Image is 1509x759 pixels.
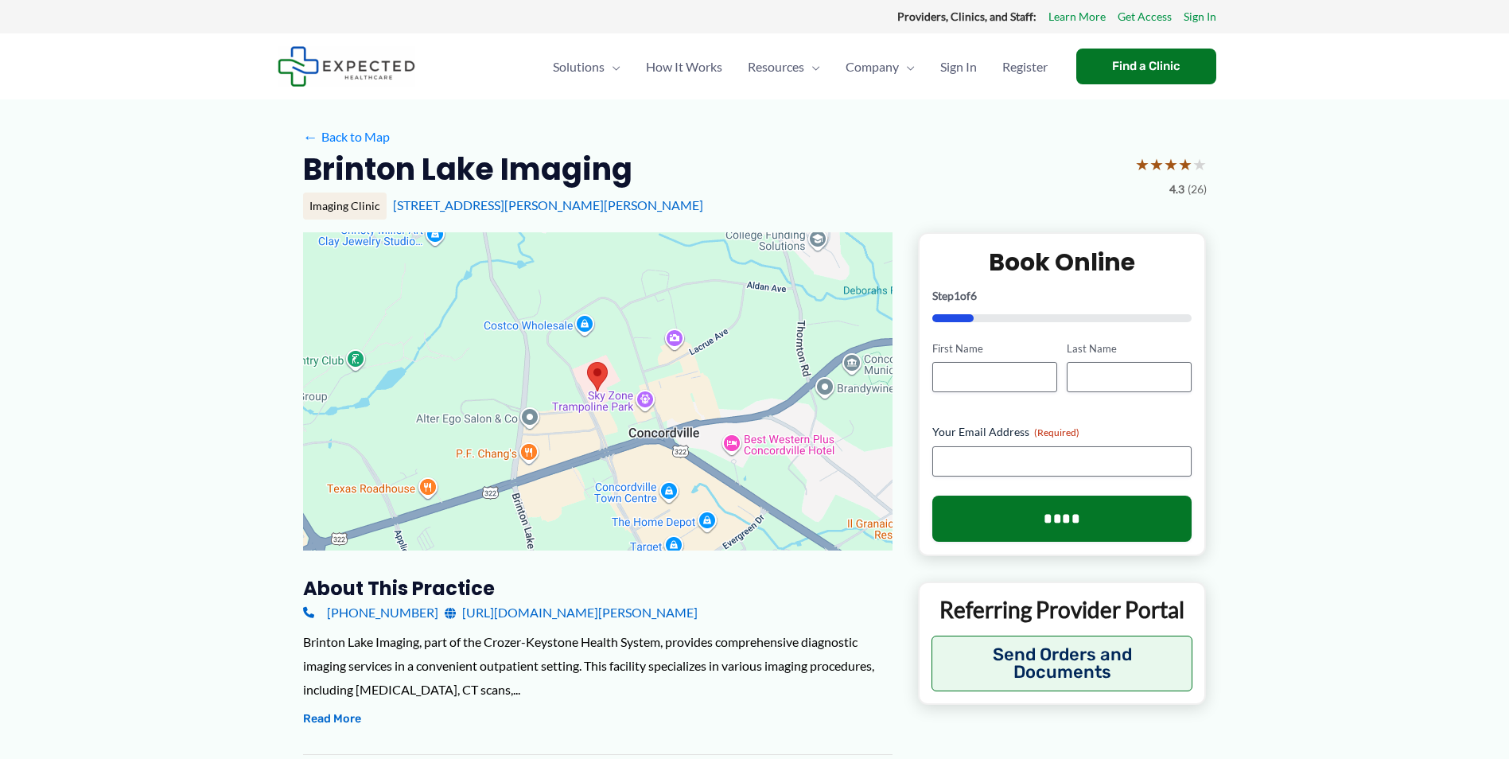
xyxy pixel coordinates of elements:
[303,601,438,625] a: [PHONE_NUMBER]
[804,39,820,95] span: Menu Toggle
[932,341,1057,356] label: First Name
[1178,150,1192,179] span: ★
[303,576,893,601] h3: About this practice
[1002,39,1048,95] span: Register
[303,125,390,149] a: ←Back to Map
[553,39,605,95] span: Solutions
[970,289,977,302] span: 6
[931,636,1193,691] button: Send Orders and Documents
[303,630,893,701] div: Brinton Lake Imaging, part of the Crozer-Keystone Health System, provides comprehensive diagnosti...
[846,39,899,95] span: Company
[540,39,633,95] a: SolutionsMenu Toggle
[897,10,1036,23] strong: Providers, Clinics, and Staff:
[646,39,722,95] span: How It Works
[928,39,990,95] a: Sign In
[393,197,703,212] a: [STREET_ADDRESS][PERSON_NAME][PERSON_NAME]
[1067,341,1192,356] label: Last Name
[1149,150,1164,179] span: ★
[1135,150,1149,179] span: ★
[303,150,632,189] h2: Brinton Lake Imaging
[1188,179,1207,200] span: (26)
[932,424,1192,440] label: Your Email Address
[932,247,1192,278] h2: Book Online
[605,39,620,95] span: Menu Toggle
[1034,426,1079,438] span: (Required)
[303,129,318,144] span: ←
[1164,150,1178,179] span: ★
[303,710,361,729] button: Read More
[932,290,1192,302] p: Step of
[1192,150,1207,179] span: ★
[540,39,1060,95] nav: Primary Site Navigation
[940,39,977,95] span: Sign In
[1184,6,1216,27] a: Sign In
[954,289,960,302] span: 1
[735,39,833,95] a: ResourcesMenu Toggle
[748,39,804,95] span: Resources
[1169,179,1184,200] span: 4.3
[303,193,387,220] div: Imaging Clinic
[1118,6,1172,27] a: Get Access
[833,39,928,95] a: CompanyMenu Toggle
[1048,6,1106,27] a: Learn More
[990,39,1060,95] a: Register
[899,39,915,95] span: Menu Toggle
[445,601,698,625] a: [URL][DOMAIN_NAME][PERSON_NAME]
[278,46,415,87] img: Expected Healthcare Logo - side, dark font, small
[931,595,1193,624] p: Referring Provider Portal
[633,39,735,95] a: How It Works
[1076,49,1216,84] a: Find a Clinic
